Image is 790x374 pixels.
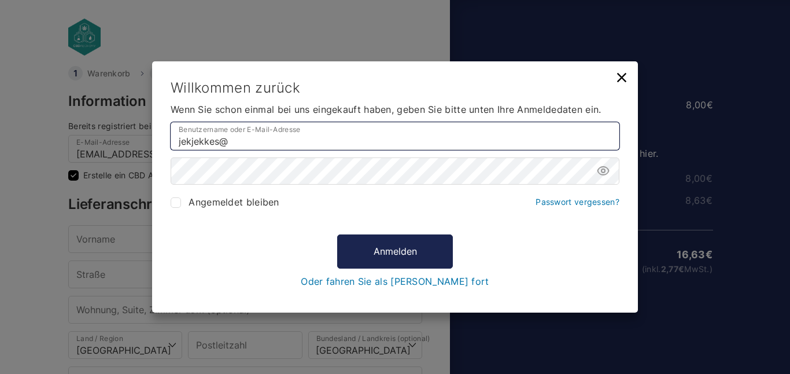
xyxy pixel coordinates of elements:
[337,235,453,269] button: Anmelden
[171,122,619,150] input: Benutzername oder E-Mail-Adresse
[171,80,619,96] h3: Willkommen zurück
[171,197,181,208] input: Angemeldet bleiben
[189,196,279,208] span: Angemeldet bleiben
[301,276,489,287] a: Oder fahren Sie als [PERSON_NAME] fort
[171,104,601,115] span: Wenn Sie schon einmal bei uns eingekauft haben, geben Sie bitte unten Ihre Anmeldedaten ein.
[536,197,619,207] a: Passwort vergessen?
